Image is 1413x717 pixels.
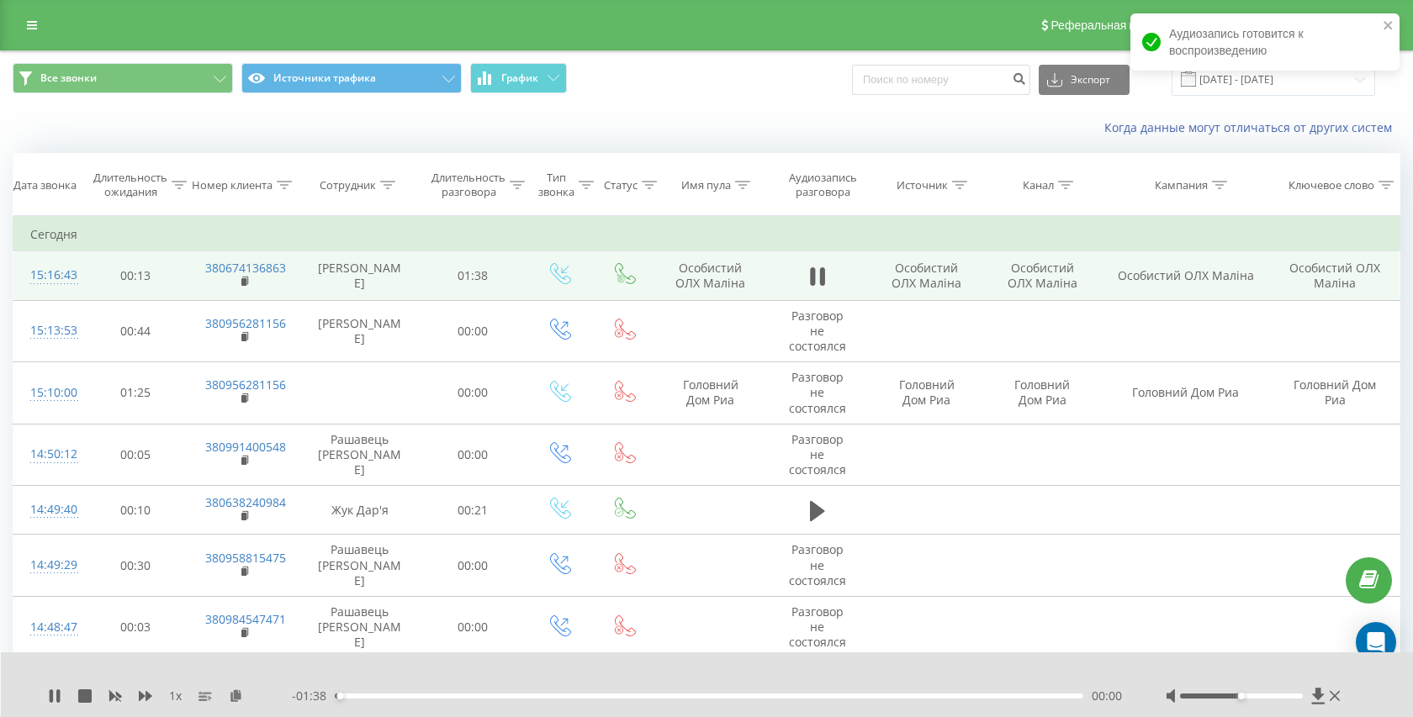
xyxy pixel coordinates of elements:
td: 00:00 [420,424,527,486]
td: 00:03 [82,597,188,659]
span: График [501,72,538,84]
div: Ключевое слово [1289,178,1374,192]
div: Длительность разговора [431,171,505,199]
a: 380956281156 [205,315,286,331]
td: Рашавець [PERSON_NAME] [299,424,419,486]
div: Номер клиента [192,178,273,192]
div: Open Intercom Messenger [1356,622,1396,662]
td: Особистий ОЛХ Маліна [655,251,766,300]
div: Канал [1023,178,1054,192]
input: Поиск по номеру [852,65,1030,95]
button: Экспорт [1039,65,1130,95]
td: Сегодня [13,218,1400,251]
td: [PERSON_NAME] [299,251,419,300]
div: 14:49:40 [30,493,65,526]
div: Тип звонка [538,171,574,199]
span: Реферальная программа [1050,18,1188,32]
td: Особистий ОЛХ Маліна [984,251,1099,300]
div: Аудиозапись готовится к воспроизведению [1130,13,1400,71]
td: 00:30 [82,535,188,597]
span: Разговор не состоялся [789,541,846,588]
button: close [1383,18,1394,34]
span: Разговор не состоялся [789,308,846,354]
div: Accessibility label [337,693,344,699]
span: Разговор не состоялся [789,369,846,415]
div: Длительность ожидания [93,171,167,199]
td: 00:13 [82,251,188,300]
td: Особистий ОЛХ Маліна [1271,251,1400,300]
a: Когда данные могут отличаться от других систем [1104,119,1400,135]
td: 01:25 [82,362,188,424]
td: 00:00 [420,597,527,659]
td: Головний Дом Риа [1100,362,1272,424]
div: 15:16:43 [30,259,65,292]
span: 00:00 [1092,688,1122,704]
td: 00:05 [82,424,188,486]
td: 00:00 [420,535,527,597]
span: Разговор не состоялся [789,604,846,650]
span: Разговор не состоялся [789,431,846,477]
td: Головний Дом Риа [984,362,1099,424]
td: Жук Дар'я [299,486,419,535]
div: Кампания [1155,178,1208,192]
div: 14:50:12 [30,438,65,471]
span: - 01:38 [292,688,335,704]
td: Особистий ОЛХ Маліна [869,251,984,300]
div: Дата звонка [13,178,77,192]
td: 00:10 [82,486,188,535]
td: 00:00 [420,362,527,424]
div: 14:48:47 [30,611,65,644]
div: 14:49:29 [30,549,65,582]
td: Рашавець [PERSON_NAME] [299,597,419,659]
div: 15:13:53 [30,314,65,347]
td: Головний Дом Риа [869,362,984,424]
div: 15:10:00 [30,377,65,409]
td: [PERSON_NAME] [299,300,419,362]
div: Статус [604,178,638,192]
td: 00:00 [420,300,527,362]
span: 1 x [169,688,182,704]
td: Головний Дом Риа [1271,362,1400,424]
a: 380958815475 [205,550,286,566]
button: Источники трафика [241,63,462,93]
td: 00:21 [420,486,527,535]
td: Рашавець [PERSON_NAME] [299,535,419,597]
div: Аудиозапись разговора [781,171,865,199]
button: График [470,63,567,93]
td: Особистий ОЛХ Маліна [1100,251,1272,300]
td: 00:44 [82,300,188,362]
div: Accessibility label [1238,693,1245,699]
div: Имя пула [681,178,731,192]
div: Сотрудник [320,178,376,192]
a: 380674136863 [205,260,286,276]
td: 01:38 [420,251,527,300]
a: 380984547471 [205,611,286,627]
span: Все звонки [40,71,97,85]
button: Все звонки [13,63,233,93]
a: 380638240984 [205,494,286,510]
a: 380991400548 [205,439,286,455]
a: 380956281156 [205,377,286,393]
td: Головний Дом Риа [655,362,766,424]
div: Источник [897,178,948,192]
